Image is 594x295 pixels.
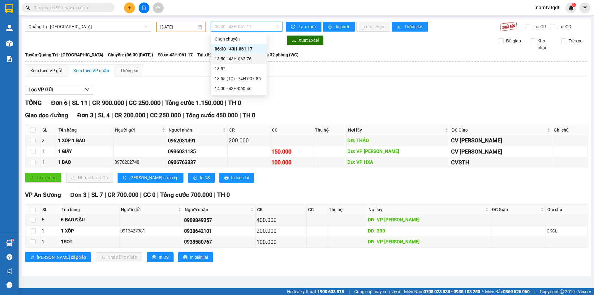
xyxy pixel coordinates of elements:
[111,112,113,119] span: |
[118,173,183,183] button: sort-ascending[PERSON_NAME] sắp xếp
[58,159,112,166] div: 1 BAO
[211,34,267,44] div: Chọn chuyến
[327,205,367,215] th: Thu hộ
[77,112,94,119] span: Đơn 3
[215,75,263,82] div: 13:55 (TC) - 74H-007.85
[143,191,156,198] span: CC 0
[168,158,226,166] div: 0906763337
[25,191,61,198] span: VP An Sương
[560,289,564,294] span: copyright
[534,288,535,295] span: |
[61,238,118,246] div: 1SỌT
[229,136,269,145] div: 200.000
[41,205,60,215] th: SL
[503,289,530,294] strong: 0369 525 060
[582,5,588,11] span: caret-down
[404,288,480,295] span: Miền Nam
[6,240,13,246] img: warehouse-icon
[566,37,585,44] span: Trên xe
[287,288,344,295] span: Hỗ trợ kỹ thuật:
[200,174,210,181] span: In DS
[184,216,254,224] div: 0908849357
[42,159,56,166] div: 1
[368,228,489,235] div: DĐ: 330
[6,40,13,47] img: warehouse-icon
[291,24,296,29] span: sync
[160,191,213,198] span: Tổng cước 700.000
[147,112,148,119] span: |
[504,37,523,44] span: Đã giao
[347,159,449,166] div: DĐ: VP HXA
[91,191,103,198] span: SL 7
[573,3,575,7] span: 1
[239,112,241,119] span: |
[256,238,305,246] div: 100.000
[184,227,254,235] div: 0938642101
[58,137,112,145] div: 1 XỐP 1 BAO
[531,4,566,11] span: namtv.tqdtl
[197,51,228,58] span: Tài xế: XE06117
[328,24,333,29] span: printer
[500,22,517,32] img: 9k=
[368,238,489,246] div: DĐ: VP [PERSON_NAME]
[347,137,449,145] div: DĐ: THẢO
[156,6,160,10] span: aim
[124,2,135,13] button: plus
[30,67,62,74] div: Xem theo VP gửi
[307,205,327,215] th: CC
[89,99,91,106] span: |
[317,289,344,294] strong: 1900 633 818
[186,112,238,119] span: Tổng cước 450.000
[215,36,263,42] div: Chọn chuyến
[178,252,213,262] button: printerIn biên lai
[25,85,93,95] button: Lọc VP Gửi
[183,255,187,260] span: printer
[98,112,110,119] span: SL 4
[150,112,181,119] span: CC 250.000
[42,137,56,145] div: 2
[57,125,114,135] th: Tên hàng
[6,268,12,274] span: notification
[25,173,62,183] button: uploadGiao hàng
[120,228,182,235] div: 0913427381
[451,158,551,167] div: CVSTH
[140,191,142,198] span: |
[6,282,12,288] span: message
[53,32,62,39] span: DĐ:
[5,6,15,12] span: Gửi:
[168,137,226,145] div: 0962031491
[169,127,221,133] span: Người nhận
[568,5,574,11] img: icon-new-feature
[168,148,226,155] div: 0936031135
[96,252,142,262] button: downloadNhập kho nhận
[271,147,312,156] div: 150.000
[28,86,53,93] span: Lọc VP Gửi
[185,206,249,213] span: Người nhận
[579,2,590,13] button: caret-down
[404,23,423,30] span: Thống kê
[105,191,106,198] span: |
[152,255,156,260] span: printer
[348,127,443,133] span: Nơi lấy
[5,20,49,29] div: 0978368764
[225,99,226,106] span: |
[108,51,153,58] span: Chuyến: (06:30 [DATE])
[60,205,119,215] th: Tên hàng
[37,254,86,261] span: [PERSON_NAME] sắp xếp
[127,6,132,10] span: plus
[42,216,59,224] div: 5
[313,125,347,135] th: Thu hộ
[158,51,193,58] span: Số xe: 43H-061.17
[452,127,546,133] span: ĐC Giao
[323,22,355,32] button: printerIn phơi
[41,125,57,135] th: SL
[126,99,127,106] span: |
[34,4,107,11] input: Tìm tên, số ĐT hoặc mã đơn
[157,191,159,198] span: |
[159,254,169,261] span: In DS
[25,52,103,57] b: Tuyến: Quảng Trị - [GEOGRAPHIC_DATA]
[531,23,547,30] span: Lọc CR
[69,99,71,106] span: |
[368,216,489,224] div: DĐ: VP [PERSON_NAME]
[535,37,557,51] span: Kho nhận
